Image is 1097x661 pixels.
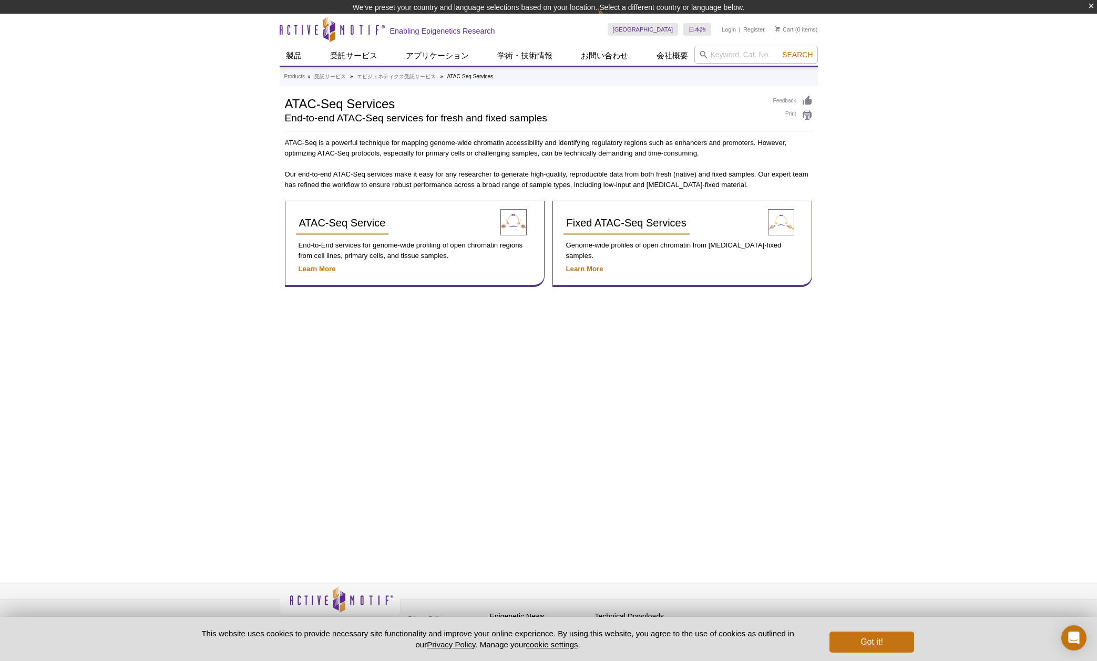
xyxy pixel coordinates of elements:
li: | [739,23,741,36]
li: ATAC-Seq Services [447,74,493,79]
a: お問い合わせ [575,46,634,66]
a: 受託サービス [314,72,346,81]
a: Learn More [299,265,336,273]
a: Register [743,26,765,33]
a: 日本語 [683,23,711,36]
a: Learn More [566,265,603,273]
a: 製品 [280,46,308,66]
span: Search [782,50,813,59]
a: [GEOGRAPHIC_DATA] [608,23,679,36]
li: » [350,74,353,79]
a: ATAC-Seq Service [296,212,389,235]
img: ATAC-Seq Service [500,209,527,235]
a: 学術・技術情報 [491,46,559,66]
h2: Enabling Epigenetics Research [390,26,495,36]
a: Fixed ATAC-Seq Services [563,212,690,235]
a: Privacy Policy [427,640,475,649]
p: ATAC-Seq is a powerful technique for mapping genome-wide chromatin accessibility and identifying ... [285,138,813,159]
p: This website uses cookies to provide necessary site functionality and improve your online experie... [183,628,813,650]
a: Login [722,26,736,33]
img: Change Here [598,8,626,33]
li: » [440,74,443,79]
p: Genome-wide profiles of open chromatin from [MEDICAL_DATA]-fixed samples. [563,240,801,261]
li: (0 items) [775,23,818,36]
a: エピジェネティクス受託サービス [357,72,436,81]
p: Our end-to-end ATAC-Seq services make it easy for any researcher to generate high-quality, reprod... [285,169,813,190]
p: End-to-End services for genome-wide profiling of open chromatin regions from cell lines, primary ... [296,240,534,261]
input: Keyword, Cat. No. [694,46,818,64]
table: Click to Verify - This site chose Symantec SSL for secure e-commerce and confidential communicati... [700,602,779,625]
a: Privacy Policy [406,611,447,626]
button: Got it! [829,632,914,653]
button: cookie settings [526,640,578,649]
img: Your Cart [775,26,780,32]
img: Active Motif, [280,583,401,626]
img: Fixed ATAC-Seq Service [768,209,794,235]
a: アプリケーション [399,46,475,66]
div: Open Intercom Messenger [1061,625,1086,650]
span: ATAC-Seq Service [299,217,386,229]
a: Print [773,109,813,121]
h1: ATAC-Seq Services [285,95,763,111]
h4: Technical Downloads [595,612,695,621]
a: 会社概要 [650,46,694,66]
a: 受託サービス [324,46,384,66]
h4: Epigenetic News [490,612,590,621]
a: Feedback [773,95,813,107]
button: Search [779,50,816,59]
a: Products [284,72,305,81]
span: Fixed ATAC-Seq Services [567,217,686,229]
a: Cart [775,26,794,33]
li: » [307,74,311,79]
h2: End-to-end ATAC-Seq services for fresh and fixed samples [285,113,763,123]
